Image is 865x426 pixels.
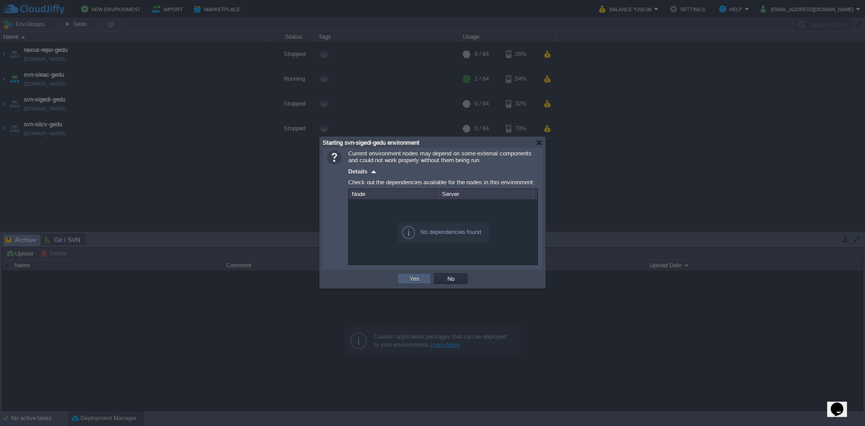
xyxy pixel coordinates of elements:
div: Check out the dependencies available for the nodes in this environment: [348,177,538,188]
button: Yes [407,275,422,283]
div: Server [440,189,533,199]
span: Details [348,168,368,175]
iframe: chat widget [827,390,856,417]
div: Node [350,189,439,199]
span: Starting svn-sigedi-gedu environment [323,139,419,146]
span: Current environment nodes may depend on some external components and could not work properly with... [348,150,532,164]
button: No [445,275,457,283]
div: No dependencies found [398,222,489,243]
